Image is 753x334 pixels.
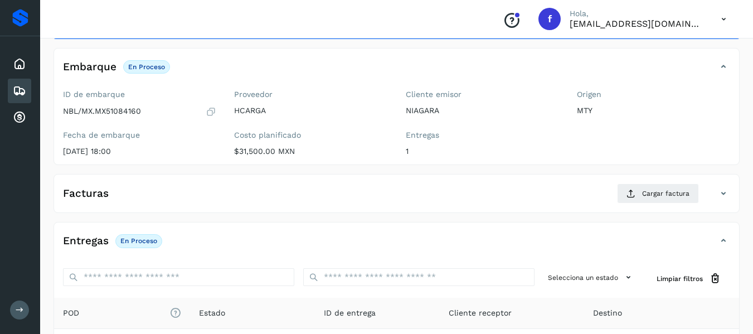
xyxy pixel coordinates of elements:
[63,147,216,156] p: [DATE] 18:00
[570,18,703,29] p: facturacion@hcarga.com
[593,307,622,319] span: Destino
[406,130,559,140] label: Entregas
[234,147,387,156] p: $31,500.00 MXN
[657,274,703,284] span: Limpiar filtros
[234,130,387,140] label: Costo planificado
[63,187,109,200] h4: Facturas
[324,307,376,319] span: ID de entrega
[8,79,31,103] div: Embarques
[199,307,225,319] span: Estado
[406,90,559,99] label: Cliente emisor
[54,231,739,259] div: EntregasEn proceso
[577,90,730,99] label: Origen
[234,90,387,99] label: Proveedor
[543,268,639,287] button: Selecciona un estado
[63,61,116,74] h4: Embarque
[648,268,730,289] button: Limpiar filtros
[570,9,703,18] p: Hola,
[63,235,109,248] h4: Entregas
[54,57,739,85] div: EmbarqueEn proceso
[128,63,165,71] p: En proceso
[54,183,739,212] div: FacturasCargar factura
[406,106,559,115] p: NIAGARA
[406,147,559,156] p: 1
[8,105,31,130] div: Cuentas por cobrar
[63,107,141,116] p: NBL/MX.MX51084160
[63,90,216,99] label: ID de embarque
[617,183,699,204] button: Cargar factura
[234,106,387,115] p: HCARGA
[8,52,31,76] div: Inicio
[63,307,181,319] span: POD
[449,307,512,319] span: Cliente receptor
[642,188,689,199] span: Cargar factura
[120,237,157,245] p: En proceso
[577,106,730,115] p: MTY
[63,130,216,140] label: Fecha de embarque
